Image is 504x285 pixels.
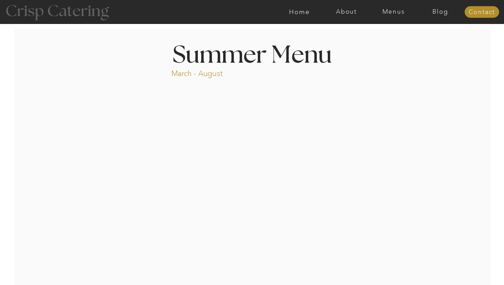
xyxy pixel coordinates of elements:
a: Home [276,9,323,15]
h1: Summer Menu [157,44,347,64]
p: March - August [171,69,266,76]
a: Contact [465,9,499,16]
a: Menus [370,9,417,15]
a: Blog [417,9,464,15]
a: About [323,9,370,15]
